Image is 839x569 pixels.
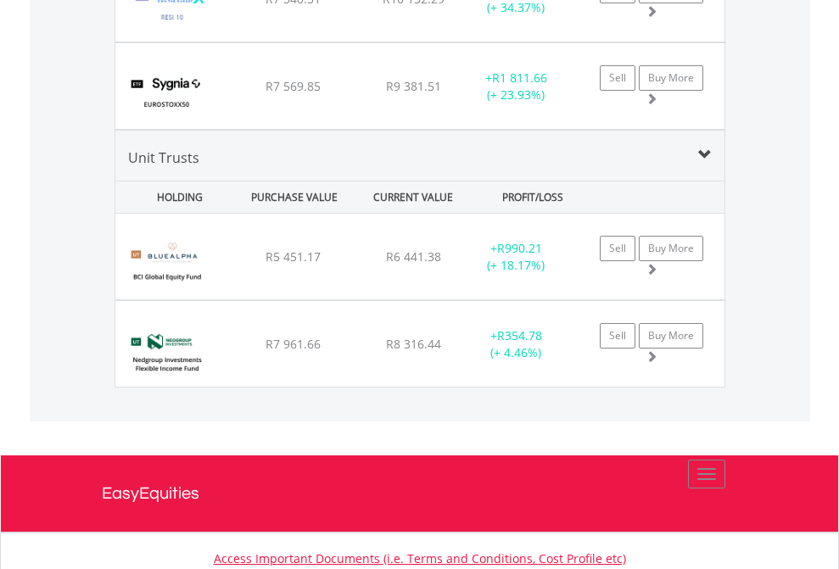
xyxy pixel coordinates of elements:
[117,181,232,213] div: HOLDING
[266,336,321,352] span: R7 961.66
[237,181,352,213] div: PURCHASE VALUE
[102,455,738,532] a: EasyEquities
[124,235,210,295] img: UT.ZA.BGFFC.png
[266,78,321,94] span: R7 569.85
[124,64,210,125] img: TFSA.SYGEU.png
[463,70,569,103] div: + (+ 23.93%)
[463,240,569,274] div: + (+ 18.17%)
[214,550,626,566] a: Access Important Documents (i.e. Terms and Conditions, Cost Profile etc)
[492,70,547,86] span: R1 811.66
[639,65,703,91] a: Buy More
[266,248,321,265] span: R5 451.17
[128,148,199,167] span: Unit Trusts
[386,248,441,265] span: R6 441.38
[639,236,703,261] a: Buy More
[124,322,210,382] img: UT.ZA.NEIFB.png
[497,240,542,256] span: R990.21
[355,181,471,213] div: CURRENT VALUE
[386,78,441,94] span: R9 381.51
[600,323,635,349] a: Sell
[639,323,703,349] a: Buy More
[600,236,635,261] a: Sell
[497,327,542,343] span: R354.78
[463,327,569,361] div: + (+ 4.46%)
[386,336,441,352] span: R8 316.44
[600,65,635,91] a: Sell
[475,181,590,213] div: PROFIT/LOSS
